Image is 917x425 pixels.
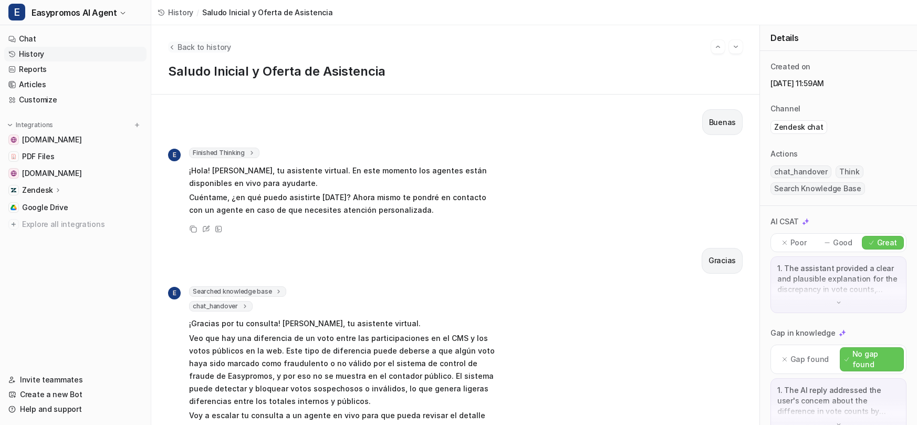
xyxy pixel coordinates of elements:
a: easypromos-apiref.redoc.ly[DOMAIN_NAME] [4,132,147,147]
span: E [168,287,181,299]
span: Searched knowledge base [189,286,286,297]
p: Created on [770,61,810,72]
p: AI CSAT [770,216,799,227]
div: Details [760,25,917,51]
p: Integrations [16,121,53,129]
img: easypromos-apiref.redoc.ly [11,137,17,143]
p: Channel [770,103,800,114]
p: Gracias [708,254,736,267]
p: Buenas [709,116,736,129]
span: [DOMAIN_NAME] [22,134,81,145]
img: menu_add.svg [133,121,141,129]
a: Customize [4,92,147,107]
a: www.easypromosapp.com[DOMAIN_NAME] [4,166,147,181]
p: ¡Gracias por tu consulta! [PERSON_NAME], tu asistente virtual. [189,317,496,330]
span: Search Knowledge Base [770,182,865,195]
a: Chat [4,32,147,46]
p: Gap in knowledge [770,328,836,338]
span: Finished Thinking [189,148,259,158]
button: Integrations [4,120,56,130]
a: History [4,47,147,61]
a: Invite teammates [4,372,147,387]
p: Great [877,237,898,248]
a: Reports [4,62,147,77]
span: chat_handover [189,301,253,312]
h1: Saludo Inicial y Oferta de Asistencia [168,64,743,79]
button: Back to history [168,42,231,53]
a: PDF FilesPDF Files [4,149,147,164]
p: 1. The assistant provided a clear and plausible explanation for the discrepancy in vote counts, r... [777,263,900,295]
img: Next session [732,42,739,51]
p: Zendesk chat [774,122,824,132]
button: Go to next session [729,40,743,54]
span: E [8,4,25,20]
span: [DOMAIN_NAME] [22,168,81,179]
img: down-arrow [835,299,842,306]
img: Previous session [714,42,722,51]
span: / [196,7,199,18]
p: Good [833,237,852,248]
p: Cuéntame, ¿en qué puedo asistirte [DATE]? Ahora mismo te pondré en contacto con un agente en caso... [189,191,496,216]
a: Articles [4,77,147,92]
button: Go to previous session [711,40,725,54]
span: chat_handover [770,165,831,178]
img: Google Drive [11,204,17,211]
span: Explore all integrations [22,216,142,233]
p: Gap found [790,354,829,365]
img: PDF Files [11,153,17,160]
p: Veo que hay una diferencia de un voto entre las participaciones en el CMS y los votos públicos en... [189,332,496,408]
a: Explore all integrations [4,217,147,232]
img: www.easypromosapp.com [11,170,17,177]
span: History [168,7,193,18]
p: 1. The AI reply addressed the user's concern about the difference in vote counts by explaining th... [777,385,900,417]
a: Create a new Bot [4,387,147,402]
img: Zendesk [11,187,17,193]
span: Google Drive [22,202,68,213]
p: Poor [790,237,807,248]
a: Google DriveGoogle Drive [4,200,147,215]
p: Actions [770,149,798,159]
span: Easypromos AI Agent [32,5,117,20]
span: Think [836,165,863,178]
p: [DATE] 11:59AM [770,78,906,89]
a: Help and support [4,402,147,417]
span: Back to history [178,42,231,53]
span: PDF Files [22,151,54,162]
img: expand menu [6,121,14,129]
span: Saludo Inicial y Oferta de Asistencia [202,7,333,18]
span: E [168,149,181,161]
p: ¡Hola! [PERSON_NAME], tu asistente virtual. En este momento los agentes están disponibles en vivo... [189,164,496,190]
img: explore all integrations [8,219,19,230]
p: Zendesk [22,185,53,195]
p: No gap found [852,349,899,370]
a: History [158,7,193,18]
